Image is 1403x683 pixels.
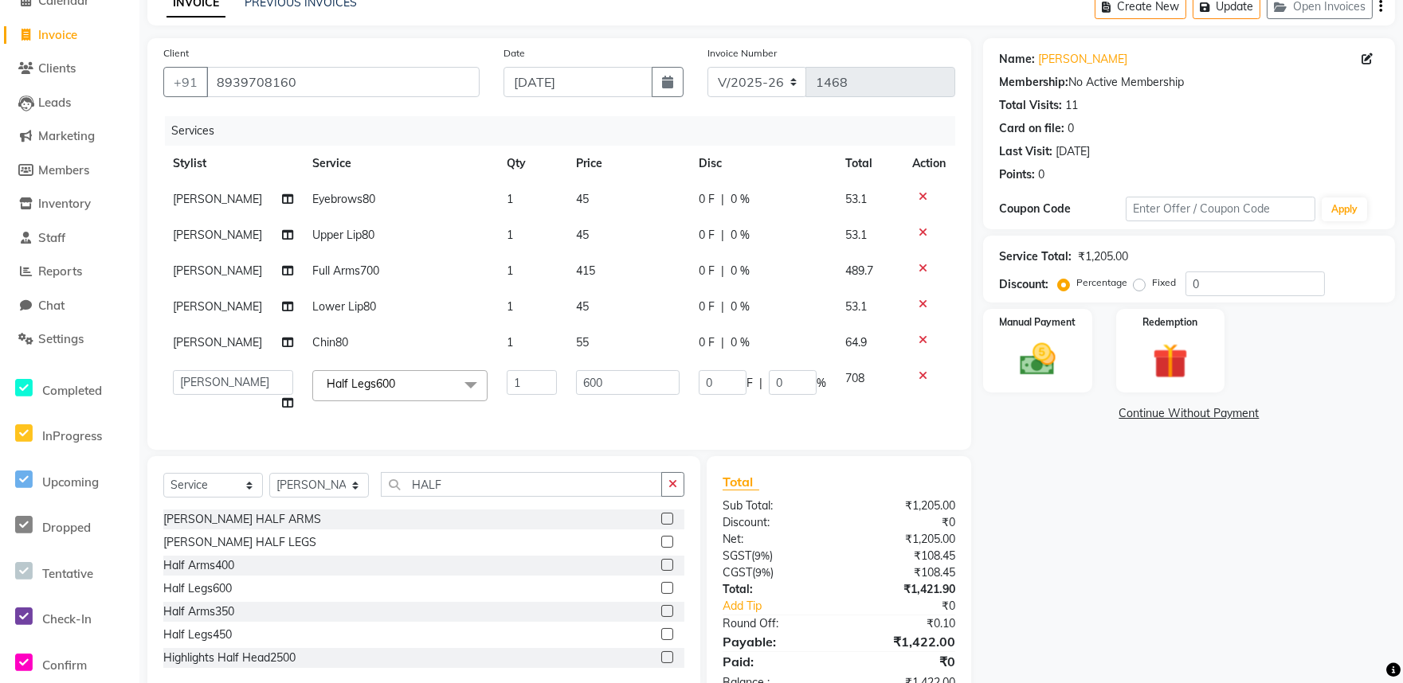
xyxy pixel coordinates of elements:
[42,566,93,581] span: Tentative
[38,331,84,346] span: Settings
[4,127,135,146] a: Marketing
[839,652,967,671] div: ₹0
[1152,275,1176,290] label: Fixed
[38,263,82,279] span: Reports
[173,228,262,242] span: [PERSON_NAME]
[839,581,967,598] div: ₹1,421.90
[986,405,1392,422] a: Continue Without Payment
[731,191,750,208] span: 0 %
[845,371,864,385] span: 708
[4,229,135,248] a: Staff
[999,166,1035,183] div: Points:
[38,27,77,42] span: Invoice
[723,548,751,563] span: SGST
[42,658,87,673] span: Confirm
[721,334,724,351] span: |
[707,46,777,60] label: Invoice Number
[312,192,375,206] span: Eyebrows80
[504,46,525,60] label: Date
[312,335,348,349] span: Chin80
[999,51,1035,68] div: Name:
[42,474,99,490] span: Upcoming
[817,375,826,392] span: %
[721,227,724,244] span: |
[754,549,770,562] span: 9%
[38,95,71,110] span: Leads
[903,146,955,181] th: Action
[173,299,262,314] span: [PERSON_NAME]
[731,227,750,244] span: 0 %
[163,603,234,620] div: Half Arms350
[38,230,65,245] span: Staff
[163,511,321,528] div: [PERSON_NAME] HALF ARMS
[42,520,91,535] span: Dropped
[999,74,1068,91] div: Membership:
[507,263,513,278] span: 1
[711,548,839,564] div: ( )
[845,228,867,242] span: 53.1
[721,299,724,315] span: |
[38,128,95,143] span: Marketing
[303,146,497,181] th: Service
[42,611,92,626] span: Check-In
[999,315,1076,330] label: Manual Payment
[839,632,967,651] div: ₹1,422.00
[711,652,839,671] div: Paid:
[312,228,374,242] span: Upper Lip80
[507,228,513,242] span: 1
[699,334,715,351] span: 0 F
[497,146,567,181] th: Qty
[999,74,1379,91] div: No Active Membership
[711,498,839,514] div: Sub Total:
[165,116,967,146] div: Services
[163,626,232,643] div: Half Legs450
[4,94,135,112] a: Leads
[839,498,967,514] div: ₹1,205.00
[999,248,1072,265] div: Service Total:
[699,263,715,279] span: 0 F
[576,228,589,242] span: 45
[689,146,836,181] th: Disc
[4,162,135,180] a: Members
[1038,166,1044,183] div: 0
[1322,197,1367,221] button: Apply
[755,566,770,579] span: 9%
[1143,315,1198,330] label: Redemption
[576,299,589,314] span: 45
[845,192,867,206] span: 53.1
[860,598,967,615] div: ₹0
[1126,197,1315,221] input: Enter Offer / Coupon Code
[999,143,1052,160] div: Last Visit:
[163,46,189,60] label: Client
[4,60,135,78] a: Clients
[721,263,724,279] span: |
[163,67,208,97] button: +91
[38,60,76,76] span: Clients
[836,146,903,181] th: Total
[38,162,89,178] span: Members
[4,195,135,213] a: Inventory
[747,375,753,392] span: F
[711,531,839,548] div: Net:
[731,334,750,351] span: 0 %
[163,534,316,551] div: [PERSON_NAME] HALF LEGS
[711,564,839,581] div: ( )
[711,632,839,651] div: Payable:
[1009,339,1067,380] img: _cash.svg
[1056,143,1090,160] div: [DATE]
[576,263,595,278] span: 415
[4,263,135,281] a: Reports
[327,377,395,391] span: Half Legs600
[999,276,1048,293] div: Discount:
[845,263,873,278] span: 489.7
[4,26,135,45] a: Invoice
[42,428,102,443] span: InProgress
[173,192,262,206] span: [PERSON_NAME]
[759,375,762,392] span: |
[206,67,480,97] input: Search by Name/Mobile/Email/Code
[38,298,65,313] span: Chat
[163,557,234,574] div: Half Arms400
[4,297,135,315] a: Chat
[381,472,662,497] input: Search or Scan
[1142,339,1200,383] img: _gift.svg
